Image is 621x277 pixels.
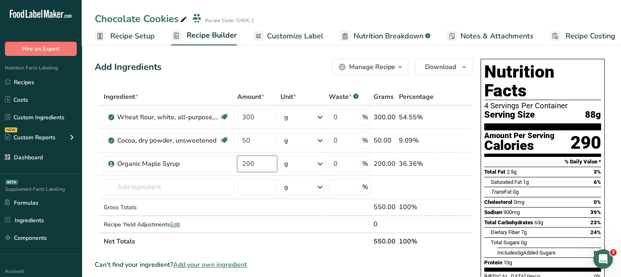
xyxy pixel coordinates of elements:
iframe: Intercom live chat [593,249,613,269]
div: Recipe Code: CHOC 1 [205,17,254,24]
div: 290 [570,132,601,154]
span: Percentage [399,92,434,102]
span: 88g [585,110,601,120]
th: 550.00 [372,232,397,250]
span: Edit [170,221,180,228]
div: Custom Reports [5,133,56,142]
span: Cholesterol [484,199,512,205]
span: 0% [594,199,601,205]
div: 54.55% [399,112,434,122]
div: Organic Maple Syrup [117,159,219,169]
span: 900mg [503,209,520,215]
div: 550.00 [374,202,396,212]
span: Serving Size [484,110,535,120]
span: Recipe Setup [110,31,155,42]
span: Saturated Fat [491,179,522,185]
span: 2.5g [507,169,516,175]
div: Waste [329,92,358,102]
span: 39% [590,209,601,215]
span: Total Sugars [491,239,520,246]
span: 6% [594,179,601,185]
div: 0 [374,219,396,229]
div: g [284,182,288,192]
span: Fat [491,189,512,195]
span: Recipe Costing [565,31,615,42]
span: Download [425,62,456,72]
div: Recipe Yield Adjustments [104,220,234,229]
a: Notes & Attachments [447,27,534,45]
span: 3% [594,169,601,175]
a: Recipe Setup [95,27,155,45]
span: 0mg [514,199,524,205]
div: Chocolate Cookies [95,11,189,26]
div: Calories [484,140,554,152]
div: Cocoa, dry powder, unsweetened [117,136,219,145]
div: 100% [399,202,434,212]
div: 300.00 [374,112,396,122]
div: 50.00 [374,136,396,145]
div: NEW [5,127,17,132]
div: 36.36% [399,159,434,169]
span: Add your own ingredient [173,260,247,270]
span: 0g [513,189,519,195]
a: Nutrition Breakdown [340,27,430,45]
span: Unit [280,92,296,102]
div: g [284,136,288,145]
button: Hire an Expert [5,42,77,56]
span: Includes Added Sugars [497,250,556,256]
span: Total Fat [484,169,505,175]
input: Add Ingredient [104,179,234,195]
span: 1g [523,179,529,185]
span: Amount [237,92,264,102]
div: Amount Per Serving [484,132,554,140]
span: 0g [517,250,523,256]
a: Recipe Costing [550,27,615,45]
div: 4 Servings Per Container [484,102,601,110]
span: 10g [503,259,512,266]
span: Nutrition Breakdown [354,31,423,42]
th: Net Totals [102,232,372,250]
span: 7g [521,229,527,235]
span: Grams [374,92,394,102]
button: Manage Recipe [332,59,408,75]
span: Protein [484,259,502,266]
span: Customize Label [267,31,323,42]
th: 100% [397,232,435,250]
a: Recipe Builder [171,26,237,46]
span: 0g [521,239,527,246]
div: Add Ingredients [95,60,162,74]
div: BETA [5,180,18,185]
div: 9.09% [399,136,434,145]
button: Download [415,59,472,75]
span: 3 [610,249,617,256]
span: Total Carbohydrates [484,219,533,226]
section: % Daily Value * [484,157,601,167]
span: Sodium [484,209,502,215]
span: Recipe Builder [187,30,237,41]
span: Notes & Attachments [461,31,534,42]
div: Wheat flour, white, all-purpose, self-rising, enriched [117,112,219,122]
a: Customize Label [253,27,323,45]
span: 63g [534,219,543,226]
i: Trans [491,189,504,195]
h1: Nutrition Facts [484,63,601,100]
div: Can't find your ingredient? [95,260,472,270]
span: Ingredient [104,92,138,102]
div: g [284,159,288,169]
span: Dietary Fiber [491,229,520,235]
span: 23% [590,219,601,226]
div: Gross Totals [104,203,234,212]
div: Manage Recipe [349,62,395,72]
div: 200.00 [374,159,396,169]
span: 24% [590,229,601,235]
div: g [284,112,288,122]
